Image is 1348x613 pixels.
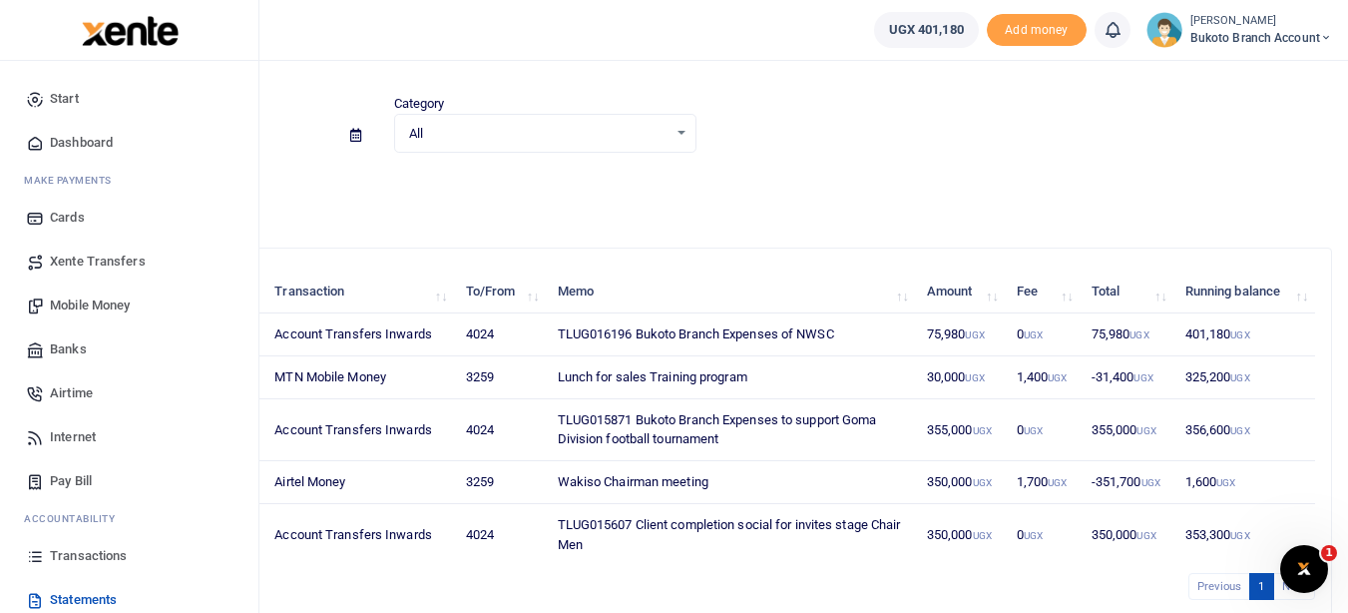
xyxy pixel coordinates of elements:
[454,461,546,504] td: 3259
[1230,425,1249,436] small: UGX
[263,504,454,565] td: Account Transfers Inwards
[965,372,984,383] small: UGX
[16,371,242,415] a: Airtime
[1249,573,1273,600] a: 1
[987,14,1087,47] li: Toup your wallet
[1081,271,1174,313] th: Total: activate to sort column ascending
[973,425,992,436] small: UGX
[1190,13,1332,30] small: [PERSON_NAME]
[987,21,1087,36] a: Add money
[973,530,992,541] small: UGX
[546,399,915,461] td: TLUG015871 Bukoto Branch Expenses to support Goma Division football tournament
[1174,504,1316,565] td: 353,300
[866,12,987,48] li: Wallet ballance
[1136,425,1155,436] small: UGX
[916,356,1006,399] td: 30,000
[1048,477,1067,488] small: UGX
[1146,12,1332,48] a: profile-user [PERSON_NAME] Bukoto Branch account
[916,313,1006,356] td: 75,980
[1024,530,1043,541] small: UGX
[1081,313,1174,356] td: 75,980
[1133,372,1152,383] small: UGX
[1006,461,1081,504] td: 1,700
[1174,313,1316,356] td: 401,180
[1006,399,1081,461] td: 0
[50,208,85,228] span: Cards
[965,329,984,340] small: UGX
[546,313,915,356] td: TLUG016196 Bukoto Branch Expenses of NWSC
[1048,372,1067,383] small: UGX
[16,196,242,240] a: Cards
[93,571,594,602] div: Showing 1 to 5 of 5 entries
[82,16,179,46] img: logo-large
[546,461,915,504] td: Wakiso Chairman meeting
[16,503,242,534] li: Ac
[50,427,96,447] span: Internet
[80,22,179,37] a: logo-small logo-large logo-large
[16,240,242,284] a: Xente Transfers
[916,461,1006,504] td: 350,000
[1006,271,1081,313] th: Fee: activate to sort column ascending
[16,534,242,578] a: Transactions
[1230,329,1249,340] small: UGX
[34,173,112,188] span: ake Payments
[1129,329,1148,340] small: UGX
[16,459,242,503] a: Pay Bill
[50,339,87,359] span: Banks
[1321,545,1337,561] span: 1
[454,399,546,461] td: 4024
[263,313,454,356] td: Account Transfers Inwards
[76,177,1332,198] p: Download
[50,590,117,610] span: Statements
[454,356,546,399] td: 3259
[454,271,546,313] th: To/From: activate to sort column ascending
[1174,356,1316,399] td: 325,200
[16,77,242,121] a: Start
[1136,530,1155,541] small: UGX
[263,271,454,313] th: Transaction: activate to sort column ascending
[1230,530,1249,541] small: UGX
[16,327,242,371] a: Banks
[263,461,454,504] td: Airtel Money
[1081,504,1174,565] td: 350,000
[1174,461,1316,504] td: 1,600
[973,477,992,488] small: UGX
[16,415,242,459] a: Internet
[874,12,979,48] a: UGX 401,180
[16,165,242,196] li: M
[546,504,915,565] td: TLUG015607 Client completion social for invites stage Chair Men
[1006,356,1081,399] td: 1,400
[16,284,242,327] a: Mobile Money
[1141,477,1160,488] small: UGX
[916,504,1006,565] td: 350,000
[916,399,1006,461] td: 355,000
[546,271,915,313] th: Memo: activate to sort column ascending
[1006,504,1081,565] td: 0
[50,252,146,272] span: Xente Transfers
[546,356,915,399] td: Lunch for sales Training program
[1174,271,1316,313] th: Running balance: activate to sort column ascending
[1024,329,1043,340] small: UGX
[1146,12,1182,48] img: profile-user
[1190,29,1332,47] span: Bukoto Branch account
[409,124,668,144] span: All
[889,20,964,40] span: UGX 401,180
[1081,356,1174,399] td: -31,400
[1230,372,1249,383] small: UGX
[1006,313,1081,356] td: 0
[1216,477,1235,488] small: UGX
[1081,461,1174,504] td: -351,700
[50,133,113,153] span: Dashboard
[50,89,79,109] span: Start
[1174,399,1316,461] td: 356,600
[50,471,92,491] span: Pay Bill
[987,14,1087,47] span: Add money
[16,121,242,165] a: Dashboard
[263,356,454,399] td: MTN Mobile Money
[394,94,445,114] label: Category
[50,296,130,315] span: Mobile Money
[1081,399,1174,461] td: 355,000
[50,383,93,403] span: Airtime
[1280,545,1328,593] iframe: Intercom live chat
[39,511,115,526] span: countability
